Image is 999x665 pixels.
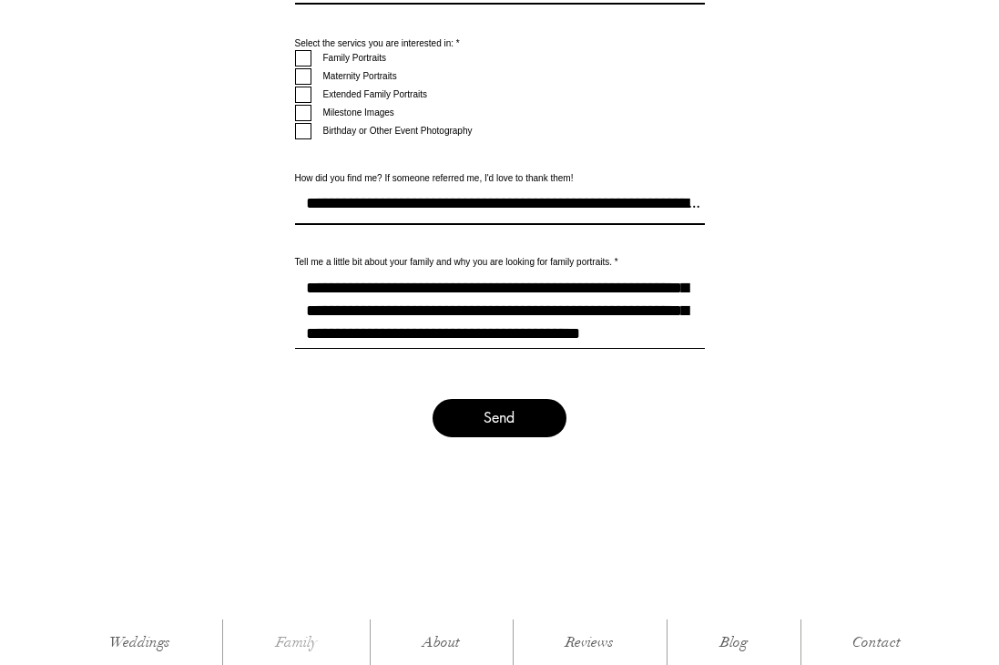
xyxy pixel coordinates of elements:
span: Family Portraits [323,53,386,63]
a: About [371,619,513,665]
p: Reviews [556,619,623,665]
span: Send [484,408,515,428]
iframe: Wix Chat [913,579,999,665]
span: Milestone Images [323,107,394,118]
span: Extended Family Portraits [323,89,428,99]
p: Blog [711,619,757,665]
div: Select the servics you are interested in: [295,39,705,48]
a: Reviews [514,619,667,665]
p: Contact [843,619,910,665]
p: Family [267,619,326,665]
a: Weddings [57,619,222,665]
nav: Site [57,619,952,665]
a: Contact [801,619,952,665]
span: Maternity Portraits [323,71,397,81]
span: Birthday or Other Event Photography [323,126,473,136]
label: How did you find me? If someone referred me, I'd love to thank them! [295,174,705,183]
p: Weddings [100,619,179,665]
p: About [413,619,469,665]
button: Send [433,399,566,437]
a: Family [223,619,370,665]
a: Blog [668,619,800,665]
label: Tell me a little bit about your family and why you are looking for family portraits. [295,258,705,267]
